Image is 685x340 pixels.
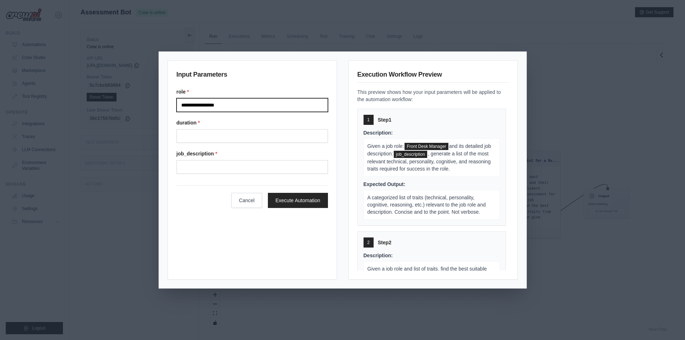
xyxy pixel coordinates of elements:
span: Description: [364,253,393,258]
span: Description: [364,130,393,136]
span: and its detailed job description: [367,143,491,157]
span: job_description [394,151,427,158]
label: role [177,88,328,95]
label: job_description [177,150,328,157]
iframe: Chat Widget [649,305,685,340]
span: Expected Output: [364,181,406,187]
span: role [405,143,448,150]
span: 2 [367,240,370,245]
span: Given a job role and list of traits, find the best suitable traits in the knowledge base for the ... [367,266,495,293]
span: 1 [367,117,370,123]
button: Cancel [231,193,262,208]
label: duration [177,119,328,126]
span: Step 2 [378,239,392,246]
span: Step 1 [378,116,392,123]
h3: Input Parameters [177,69,328,82]
span: A categorized list of traits (technical, personality, cognitive, reasoning, etc.) relevant to the... [367,195,486,215]
span: , generate a list of the most relevant technical, personality, cognitive, and reasoning traits re... [367,151,491,171]
p: This preview shows how your input parameters will be applied to the automation workflow: [357,89,509,103]
span: Given a job role: [367,143,404,149]
h3: Execution Workflow Preview [357,69,509,83]
button: Execute Automation [268,193,328,208]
